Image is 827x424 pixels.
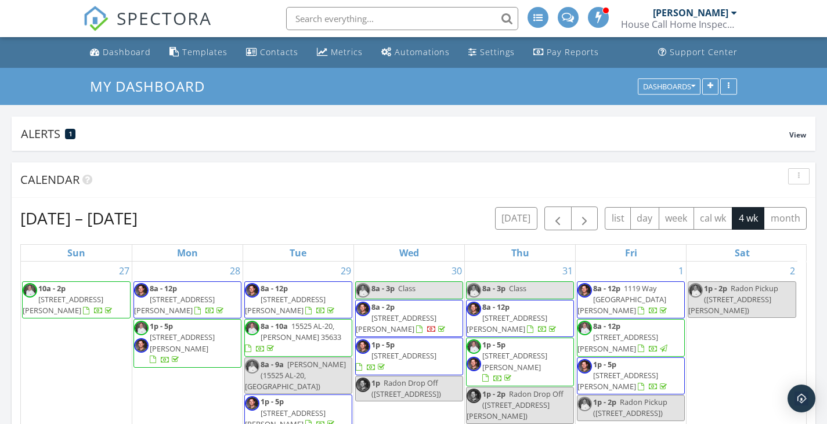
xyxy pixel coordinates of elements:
span: 15525 AL-20, [PERSON_NAME] 35633 [261,321,341,342]
span: 1p - 5p [593,359,616,369]
span: 8a - 12p [593,283,620,293]
img: cory_profile_pic_2.jpg [245,396,259,411]
a: Dashboard [85,42,156,63]
a: Go to July 30, 2025 [449,262,464,280]
img: cory_profile_pic_2.jpg [467,389,481,403]
div: Automations [395,46,450,57]
img: cory_profile_pic_2.jpg [577,359,592,374]
span: 1p - 5p [261,396,284,407]
img: d_forsythe112.jpg [577,397,592,411]
span: [STREET_ADDRESS][PERSON_NAME] [577,370,658,392]
div: Templates [182,46,227,57]
a: 10a - 2p [STREET_ADDRESS][PERSON_NAME] [23,283,114,316]
span: Radon Drop Off ([STREET_ADDRESS][PERSON_NAME]) [467,389,564,421]
span: 1p - 2p [704,283,727,293]
a: 1p - 5p [STREET_ADDRESS][PERSON_NAME] [577,357,685,395]
img: d_forsythe112.jpg [245,359,259,374]
span: [STREET_ADDRESS][PERSON_NAME] [23,294,103,316]
img: cory_profile_pic_2.jpg [356,378,370,392]
img: cory_profile_pic_2.jpg [467,357,481,371]
div: House Call Home Inspection [621,19,737,30]
span: 1p [371,378,380,388]
span: SPECTORA [117,6,212,30]
span: Class [509,283,526,293]
a: Go to July 31, 2025 [560,262,575,280]
a: 10a - 2p [STREET_ADDRESS][PERSON_NAME] [22,281,131,319]
div: Contacts [260,46,298,57]
span: [STREET_ADDRESS][PERSON_NAME] [150,332,215,353]
span: 1p - 2p [482,389,505,399]
span: 1p - 2p [593,397,616,407]
img: The Best Home Inspection Software - Spectora [83,6,109,31]
a: 1p - 5p [STREET_ADDRESS] [355,338,463,375]
span: 8a - 2p [371,302,395,312]
span: 8a - 3p [482,283,505,293]
img: cory_profile_pic_2.jpg [467,302,481,316]
div: Alerts [21,126,789,142]
div: Open Intercom Messenger [788,385,815,412]
span: View [789,130,806,140]
img: cory_profile_pic_2.jpg [356,339,370,354]
span: [STREET_ADDRESS][PERSON_NAME] [467,313,547,334]
a: Metrics [312,42,367,63]
input: Search everything... [286,7,518,30]
a: 8a - 12p [STREET_ADDRESS][PERSON_NAME] [577,319,685,357]
a: Support Center [653,42,742,63]
span: 1119 Way [GEOGRAPHIC_DATA][PERSON_NAME] [577,283,666,316]
span: [STREET_ADDRESS] [371,350,436,361]
img: d_forsythe112.jpg [467,283,481,298]
a: 8a - 2p [STREET_ADDRESS][PERSON_NAME] [355,300,463,338]
a: Go to August 1, 2025 [676,262,686,280]
a: 8a - 12p 1119 Way [GEOGRAPHIC_DATA][PERSON_NAME] [577,283,669,316]
a: Wednesday [397,245,421,261]
span: 1p - 5p [371,339,395,350]
img: d_forsythe112.jpg [245,321,259,335]
a: Pay Reports [529,42,604,63]
a: 1p - 5p [STREET_ADDRESS][PERSON_NAME] [466,338,574,386]
a: 1p - 5p [STREET_ADDRESS][PERSON_NAME] [577,359,669,392]
img: cory_profile_pic_2.jpg [356,302,370,316]
div: Dashboards [643,82,695,90]
h2: [DATE] – [DATE] [20,206,138,230]
img: d_forsythe112.jpg [134,321,149,335]
button: list [605,207,631,230]
a: Saturday [732,245,752,261]
img: cory_profile_pic_2.jpg [134,338,149,353]
a: Thursday [509,245,532,261]
span: 8a - 12p [593,321,620,331]
a: Monday [175,245,200,261]
a: 8a - 10a 15525 AL-20, [PERSON_NAME] 35633 [244,319,352,357]
div: Dashboard [103,46,151,57]
a: My Dashboard [90,77,215,96]
span: 8a - 9a [261,359,284,369]
a: 1p - 5p [STREET_ADDRESS] [356,339,436,372]
span: 1 [69,130,72,138]
a: 1p - 5p [STREET_ADDRESS][PERSON_NAME] [482,339,547,383]
button: cal wk [694,207,733,230]
span: 10a - 2p [38,283,66,293]
button: Next [571,206,598,230]
button: week [659,207,694,230]
span: 1p - 5p [150,321,173,331]
a: Tuesday [287,245,309,261]
span: Calendar [20,172,80,187]
img: cory_profile_pic_2.jpg [577,283,592,298]
img: d_forsythe112.jpg [577,321,592,335]
span: 8a - 12p [482,302,510,312]
a: Go to August 2, 2025 [788,262,797,280]
a: 8a - 12p [STREET_ADDRESS][PERSON_NAME] [466,300,574,338]
a: 8a - 12p [STREET_ADDRESS][PERSON_NAME] [245,283,337,316]
img: d_forsythe112.jpg [23,283,37,298]
a: Go to July 28, 2025 [227,262,243,280]
span: [STREET_ADDRESS][PERSON_NAME] [245,294,326,316]
span: Radon Pickup ([STREET_ADDRESS][PERSON_NAME]) [688,283,778,316]
button: month [764,207,807,230]
a: Contacts [241,42,303,63]
button: day [630,207,659,230]
span: [PERSON_NAME] (15525 AL-20, [GEOGRAPHIC_DATA]) [245,359,346,392]
img: cory_profile_pic_2.jpg [134,283,149,298]
button: 4 wk [732,207,764,230]
a: 8a - 12p [STREET_ADDRESS][PERSON_NAME] [467,302,558,334]
img: d_forsythe112.jpg [688,283,703,298]
a: Settings [464,42,519,63]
